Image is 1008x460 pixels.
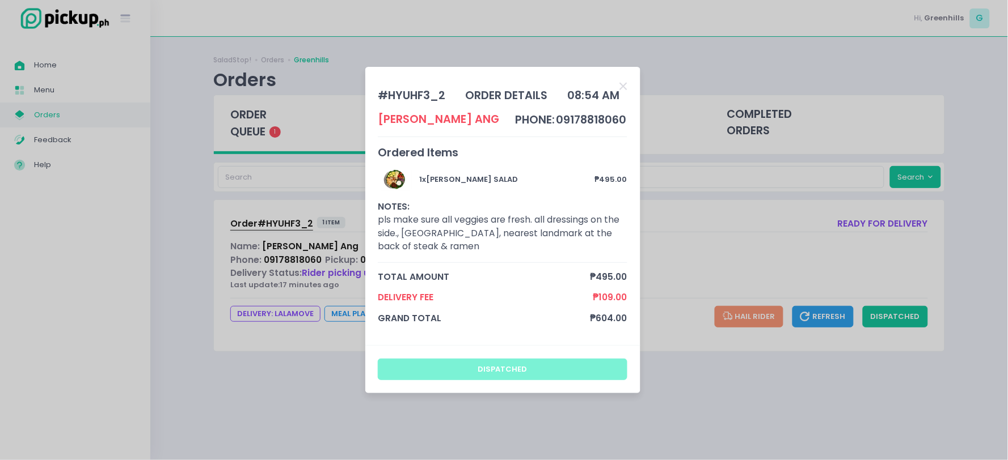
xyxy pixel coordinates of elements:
span: ₱495.00 [591,270,627,283]
span: 09178818060 [556,112,627,127]
div: Ordered Items [378,144,627,161]
button: Close [620,80,627,91]
span: total amount [378,270,591,283]
div: # HYUHF3_2 [378,87,445,104]
td: phone: [515,111,556,129]
div: 08:54 AM [568,87,620,104]
span: Delivery Fee [378,291,593,304]
div: [PERSON_NAME] Ang [378,111,499,127]
span: grand total [378,312,591,325]
span: ₱604.00 [591,312,627,325]
span: ₱109.00 [593,291,627,304]
div: order details [466,87,548,104]
button: dispatched [378,359,627,380]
